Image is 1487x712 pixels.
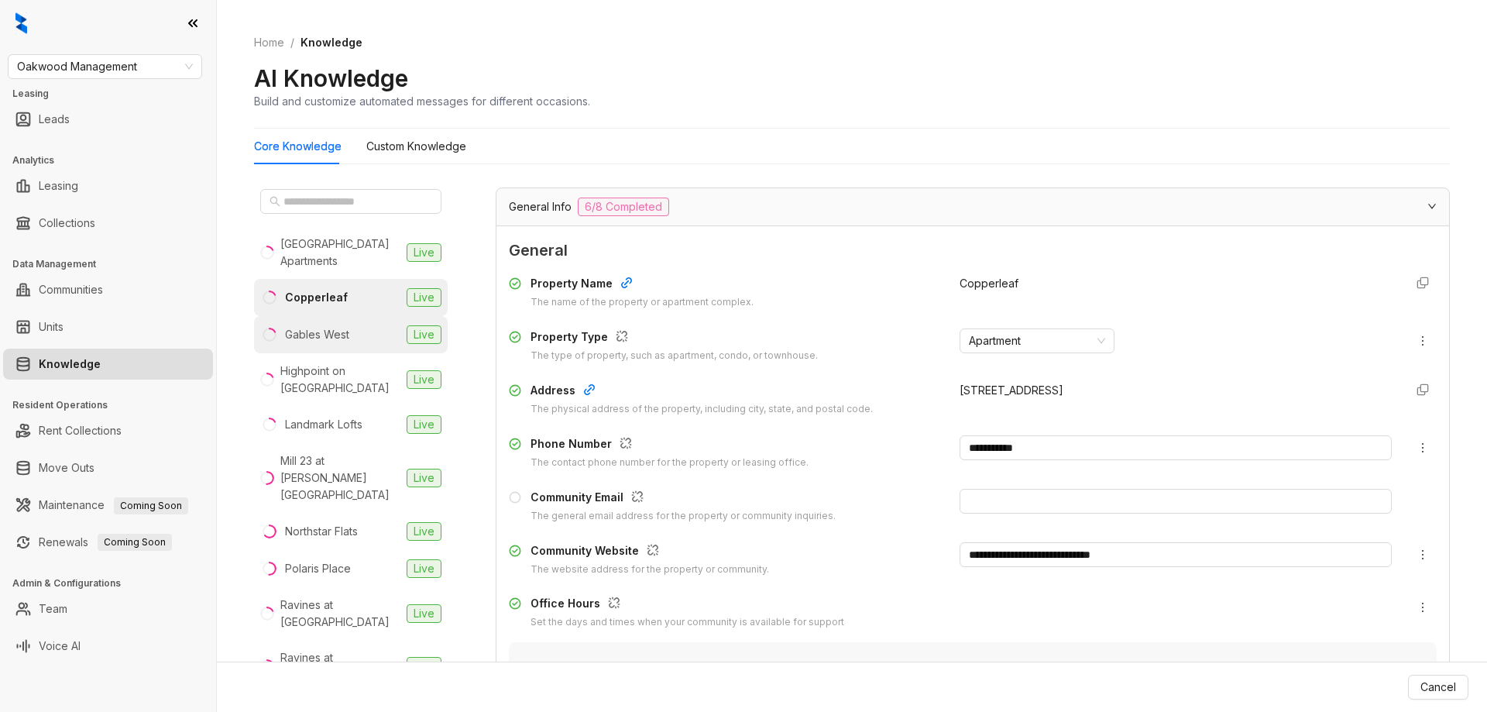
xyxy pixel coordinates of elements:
div: Property Type [531,328,818,349]
span: more [1417,601,1429,614]
div: Northstar Flats [285,523,358,540]
div: Build and customize automated messages for different occasions. [254,93,590,109]
span: Live [407,288,441,307]
div: Polaris Place [285,560,351,577]
div: Phone Number [531,435,809,456]
div: The contact phone number for the property or leasing office. [531,456,809,470]
a: Voice AI [39,631,81,662]
a: Communities [39,274,103,305]
span: Live [407,604,441,623]
a: Rent Collections [39,415,122,446]
li: Leads [3,104,213,135]
span: more [1417,335,1429,347]
h3: Analytics [12,153,216,167]
span: Live [407,370,441,389]
div: Copperleaf [285,289,348,306]
span: expanded [1427,201,1437,211]
span: Live [407,243,441,262]
li: Rent Collections [3,415,213,446]
div: The name of the property or apartment complex. [531,295,754,310]
div: Ravines at [GEOGRAPHIC_DATA] [280,597,400,631]
div: Gables West [285,326,349,343]
a: Move Outs [39,452,94,483]
div: The general email address for the property or community inquiries. [531,509,836,524]
a: Leasing [39,170,78,201]
div: Community Email [531,489,836,509]
span: Live [407,522,441,541]
h3: Data Management [12,257,216,271]
span: Apartment [969,329,1105,353]
div: The type of property, such as apartment, condo, or townhouse. [531,349,818,363]
span: Coming Soon [114,497,188,514]
div: Highpoint on [GEOGRAPHIC_DATA] [280,363,400,397]
li: Collections [3,208,213,239]
span: General [509,239,1437,263]
span: Live [407,559,441,578]
span: more [1417,549,1429,561]
div: The website address for the property or community. [531,562,769,577]
div: Landmark Lofts [285,416,362,433]
span: Copperleaf [960,277,1018,290]
h3: Leasing [12,87,216,101]
span: Live [407,469,441,487]
div: Core Knowledge [254,138,342,155]
span: Knowledge [300,36,362,49]
div: [GEOGRAPHIC_DATA] Apartments [280,236,400,270]
a: Home [251,34,287,51]
h2: AI Knowledge [254,64,408,93]
li: Team [3,593,213,624]
li: Voice AI [3,631,213,662]
a: Units [39,311,64,342]
img: logo [15,12,27,34]
span: 6/8 Completed [578,198,669,216]
li: Renewals [3,527,213,558]
a: Knowledge [39,349,101,380]
div: Community Website [531,542,769,562]
span: more [1417,442,1429,454]
span: General Info [509,198,572,215]
span: Live [407,657,441,676]
span: Live [407,325,441,344]
div: The physical address of the property, including city, state, and postal code. [531,402,873,417]
div: General Info6/8 Completed [496,188,1449,225]
h3: Admin & Configurations [12,576,216,590]
div: Ravines at [GEOGRAPHIC_DATA] [280,649,400,683]
h3: Resident Operations [12,398,216,412]
div: Set the days and times when your community is available for support [531,615,844,630]
div: Address [531,382,873,402]
a: RenewalsComing Soon [39,527,172,558]
li: Move Outs [3,452,213,483]
div: Custom Knowledge [366,138,466,155]
div: Office Hours [531,595,844,615]
div: [STREET_ADDRESS] [960,382,1392,399]
li: Leasing [3,170,213,201]
span: Oakwood Management [17,55,193,78]
span: search [270,196,280,207]
a: Leads [39,104,70,135]
li: Units [3,311,213,342]
div: Property Name [531,275,754,295]
a: Collections [39,208,95,239]
li: Communities [3,274,213,305]
li: Maintenance [3,490,213,521]
span: Coming Soon [98,534,172,551]
span: Live [407,415,441,434]
div: Mill 23 at [PERSON_NAME][GEOGRAPHIC_DATA] [280,452,400,504]
li: Knowledge [3,349,213,380]
li: / [290,34,294,51]
a: Team [39,593,67,624]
